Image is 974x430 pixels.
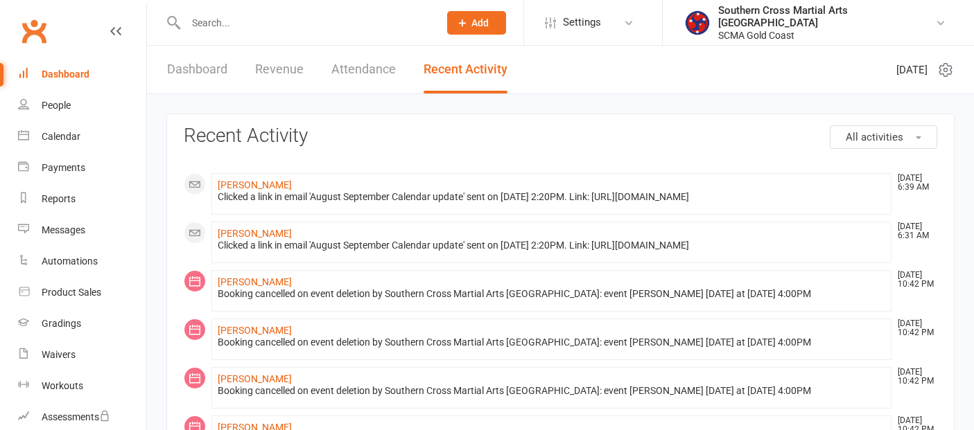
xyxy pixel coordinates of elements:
a: Dashboard [18,59,146,90]
time: [DATE] 10:42 PM [891,271,937,289]
a: [PERSON_NAME] [218,276,292,287]
div: People [42,100,71,111]
span: [DATE] [896,62,928,78]
a: Calendar [18,121,146,152]
a: Revenue [255,46,304,93]
a: Clubworx [17,14,51,48]
div: Waivers [42,349,76,360]
div: Dashboard [42,69,89,80]
a: Messages [18,215,146,246]
div: Automations [42,256,98,267]
div: SCMA Gold Coast [718,29,935,42]
div: Clicked a link in email 'August September Calendar update' sent on [DATE] 2:20PM. Link: [URL][DOM... [218,191,885,203]
a: Reports [18,183,146,215]
a: Workouts [18,370,146,402]
div: Gradings [42,318,81,329]
div: Southern Cross Martial Arts [GEOGRAPHIC_DATA] [718,4,935,29]
img: thumb_image1620786302.png [684,9,711,37]
a: Attendance [331,46,396,93]
h3: Recent Activity [184,125,937,147]
time: [DATE] 10:42 PM [891,368,937,386]
div: Assessments [42,411,110,422]
time: [DATE] 10:42 PM [891,319,937,337]
time: [DATE] 6:39 AM [891,174,937,192]
div: Clicked a link in email 'August September Calendar update' sent on [DATE] 2:20PM. Link: [URL][DOM... [218,240,885,251]
input: Search... [182,13,429,33]
div: Calendar [42,131,80,142]
a: Waivers [18,339,146,370]
button: Add [447,11,506,35]
div: Product Sales [42,287,101,298]
a: [PERSON_NAME] [218,228,292,239]
a: Dashboard [167,46,227,93]
span: Add [471,17,489,28]
a: [PERSON_NAME] [218,373,292,384]
a: Automations [18,246,146,277]
a: [PERSON_NAME] [218,325,292,336]
a: People [18,90,146,121]
div: Reports [42,193,76,204]
div: Booking cancelled on event deletion by Southern Cross Martial Arts [GEOGRAPHIC_DATA]: event [PERS... [218,385,885,397]
a: Product Sales [18,277,146,308]
a: Recent Activity [424,46,507,93]
a: Payments [18,152,146,183]
div: Messages [42,224,85,235]
time: [DATE] 6:31 AM [891,222,937,240]
div: Payments [42,162,85,173]
span: All activities [846,131,903,143]
button: All activities [830,125,937,149]
a: Gradings [18,308,146,339]
div: Booking cancelled on event deletion by Southern Cross Martial Arts [GEOGRAPHIC_DATA]: event [PERS... [218,288,885,300]
a: [PERSON_NAME] [218,179,292,190]
span: Settings [563,7,601,38]
div: Workouts [42,380,83,391]
div: Booking cancelled on event deletion by Southern Cross Martial Arts [GEOGRAPHIC_DATA]: event [PERS... [218,337,885,348]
